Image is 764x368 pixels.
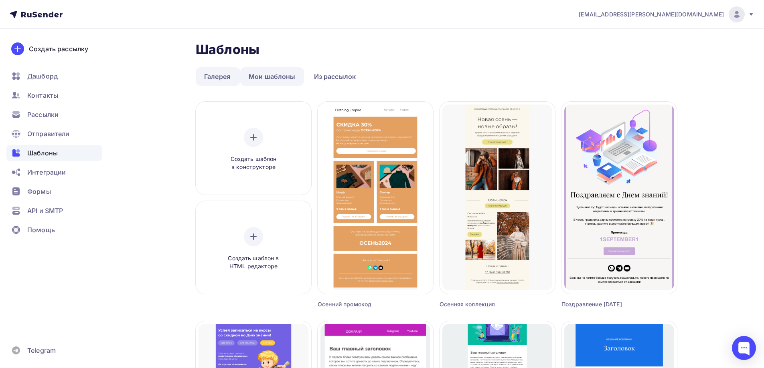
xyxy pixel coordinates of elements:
a: Дашборд [6,68,102,84]
div: Осенняя коллекция [440,300,526,308]
span: Создать шаблон в конструкторе [215,155,292,171]
span: Шаблоны [27,148,58,158]
a: Отправители [6,126,102,142]
span: Рассылки [27,110,59,119]
h2: Шаблоны [196,42,259,58]
span: Помощь [27,225,55,235]
span: Дашборд [27,71,58,81]
span: Отправители [27,129,70,139]
a: Рассылки [6,107,102,123]
span: API и SMTP [27,206,63,215]
div: Осенний промокод [318,300,404,308]
a: Контакты [6,87,102,103]
a: Шаблоны [6,145,102,161]
span: Создать шаблон в HTML редакторе [215,254,292,271]
a: [EMAIL_ADDRESS][PERSON_NAME][DOMAIN_NAME] [579,6,754,22]
span: [EMAIL_ADDRESS][PERSON_NAME][DOMAIN_NAME] [579,10,724,18]
div: Создать рассылку [29,44,88,54]
div: Поздравление [DATE] [561,300,648,308]
span: Формы [27,187,51,196]
a: Формы [6,183,102,199]
a: Из рассылок [306,67,365,86]
span: Контакты [27,90,58,100]
span: Интеграции [27,167,66,177]
a: Галерея [196,67,239,86]
span: Telegram [27,346,56,355]
a: Мои шаблоны [240,67,304,86]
